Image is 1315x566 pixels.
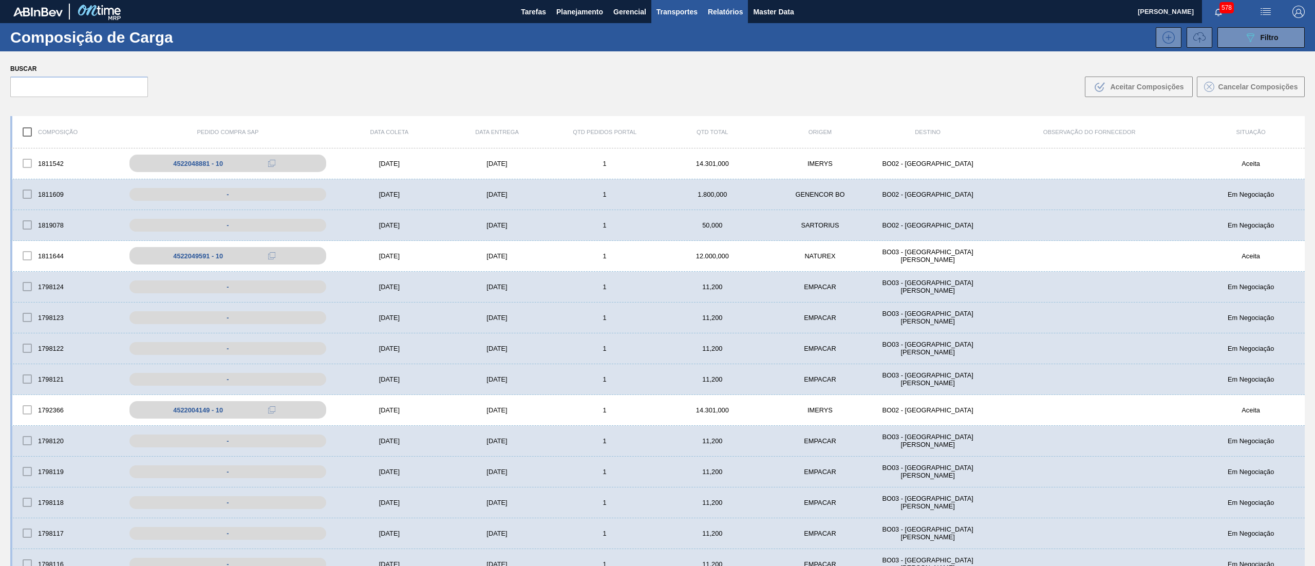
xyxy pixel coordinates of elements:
div: 4522049591 - 10 [173,252,223,260]
div: BO03 - Santa Cruz [874,495,982,510]
div: BO03 - Santa Cruz [874,371,982,387]
span: Transportes [656,6,698,18]
div: 11,200 [659,375,766,383]
div: 12.000,000 [659,252,766,260]
div: [DATE] [443,191,551,198]
div: Data entrega [443,129,551,135]
div: EMPACAR [766,283,874,291]
div: 4522048881 - 10 [173,160,223,167]
div: - [129,527,326,540]
div: GENENCOR BO [766,191,874,198]
label: Buscar [10,62,148,77]
div: Origem [766,129,874,135]
div: 14.301,000 [659,406,766,414]
div: Em Negociação [1197,191,1305,198]
div: 11,200 [659,437,766,445]
div: - [129,373,326,386]
div: 1 [551,375,659,383]
div: Em Negociação [1197,437,1305,445]
div: [DATE] [335,375,443,383]
div: 1 [551,437,659,445]
span: Planejamento [556,6,603,18]
div: [DATE] [443,283,551,291]
div: IMERYS [766,406,874,414]
h1: Composição de Carga [10,31,187,43]
div: [DATE] [443,160,551,167]
img: TNhmsLtSVTkK8tSr43FrP2fwEKptu5GPRR3wAAAABJRU5ErkJggg== [13,7,63,16]
div: EMPACAR [766,468,874,476]
div: EMPACAR [766,375,874,383]
div: BO03 - Santa Cruz [874,433,982,448]
button: Importar Informações de Transporte [1187,27,1212,48]
div: 11,200 [659,314,766,322]
div: Copiar [261,250,282,262]
div: 1798124 [12,276,120,297]
div: - [129,496,326,509]
div: SARTORIUS [766,221,874,229]
div: NATUREX [766,252,874,260]
div: 1798120 [12,430,120,451]
img: userActions [1260,6,1272,18]
div: BO03 - Santa Cruz [874,464,982,479]
div: 1 [551,160,659,167]
span: Master Data [753,6,794,18]
div: Aceita [1197,406,1305,414]
div: [DATE] [335,530,443,537]
div: - [129,188,326,201]
div: - [129,465,326,478]
div: 1811609 [12,183,120,205]
div: BO02 - La Paz [874,221,982,229]
div: Em Negociação [1197,283,1305,291]
div: 1819078 [12,214,120,236]
div: Composição [12,121,120,143]
button: Notificações [1202,5,1235,19]
div: 4522004149 - 10 [173,406,223,414]
div: [DATE] [443,437,551,445]
div: 50,000 [659,221,766,229]
div: EMPACAR [766,499,874,506]
div: 1798122 [12,337,120,359]
span: Aceitar Composições [1110,83,1183,91]
div: 1798118 [12,492,120,513]
div: [DATE] [335,437,443,445]
div: [DATE] [443,345,551,352]
div: 11,200 [659,283,766,291]
div: 1798121 [12,368,120,390]
div: - [129,342,326,355]
div: IMERYS [766,160,874,167]
div: [DATE] [443,252,551,260]
div: - [129,280,326,293]
div: 1 [551,406,659,414]
div: 1 [551,345,659,352]
div: [DATE] [335,191,443,198]
div: 1 [551,468,659,476]
button: Aceitar Composições [1085,77,1193,97]
div: Situação [1197,129,1305,135]
div: Em Negociação [1197,530,1305,537]
div: [DATE] [443,406,551,414]
div: Em Negociação [1197,314,1305,322]
div: BO03 - Santa Cruz [874,279,982,294]
span: 578 [1219,2,1234,13]
div: [DATE] [443,375,551,383]
div: BO03 - Santa Cruz [874,525,982,541]
div: 1 [551,191,659,198]
span: Filtro [1261,33,1279,42]
div: 1 [551,252,659,260]
div: 1811644 [12,245,120,267]
div: [DATE] [335,160,443,167]
div: Em Negociação [1197,468,1305,476]
div: - [129,435,326,447]
div: Pedido Volume [1181,27,1212,48]
button: Filtro [1217,27,1305,48]
div: EMPACAR [766,345,874,352]
div: [DATE] [335,221,443,229]
div: 1811542 [12,153,120,174]
span: Tarefas [521,6,546,18]
div: 14.301,000 [659,160,766,167]
div: [DATE] [335,283,443,291]
div: 1 [551,314,659,322]
div: Data coleta [335,129,443,135]
div: Destino [874,129,982,135]
div: - [129,219,326,232]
